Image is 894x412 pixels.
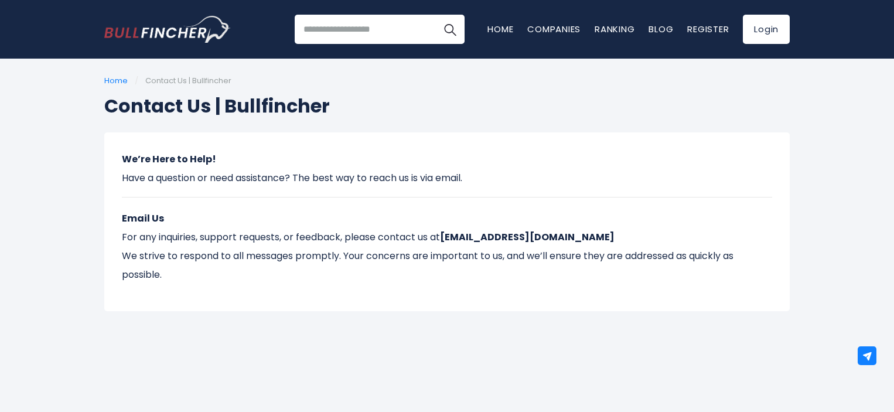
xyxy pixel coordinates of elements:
a: Ranking [595,23,634,35]
p: For any inquiries, support requests, or feedback, please contact us at We strive to respond to al... [122,209,772,284]
a: Home [487,23,513,35]
a: Blog [649,23,673,35]
button: Search [435,15,465,44]
strong: Email Us [122,212,164,225]
a: Companies [527,23,581,35]
a: Home [104,75,128,86]
ul: / [104,76,790,86]
h1: Contact Us | Bullfincher [104,92,790,120]
strong: [EMAIL_ADDRESS][DOMAIN_NAME] [440,230,615,244]
p: Have a question or need assistance? The best way to reach us is via email. [122,150,772,188]
a: Register [687,23,729,35]
img: Bullfincher logo [104,16,231,43]
span: Contact Us | Bullfincher [145,75,231,86]
a: Login [743,15,790,44]
strong: We’re Here to Help! [122,152,216,166]
a: Go to homepage [104,16,230,43]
